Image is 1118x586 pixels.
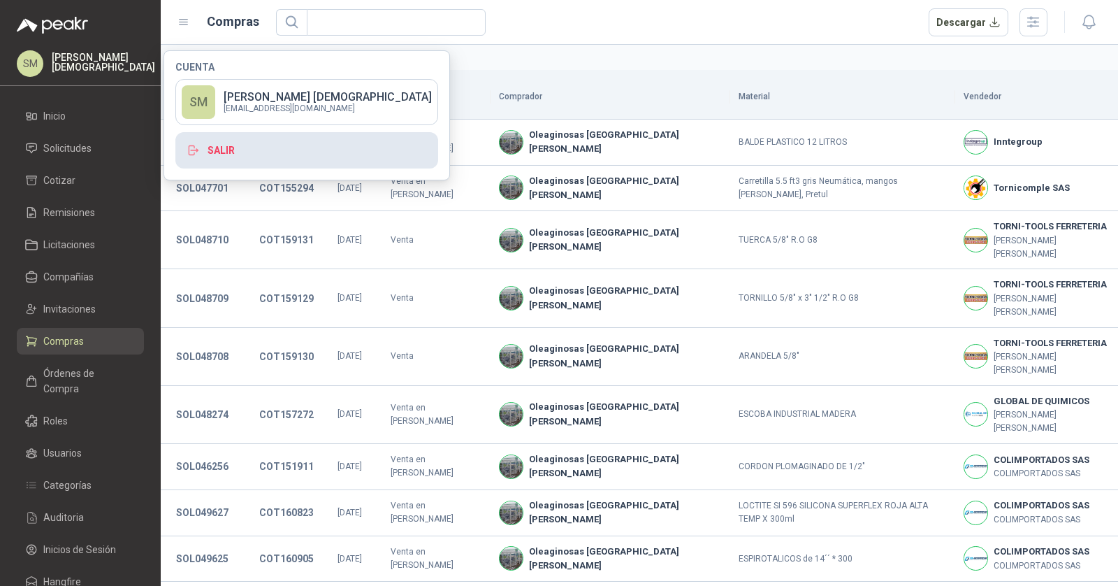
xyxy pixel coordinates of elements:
p: COLIMPORTADOS SAS [994,467,1089,480]
img: Company Logo [964,455,987,478]
p: COLIMPORTADOS SAS [994,513,1089,527]
span: Cotizar [43,173,75,188]
img: Company Logo [500,287,523,310]
span: Órdenes de Compra [43,366,131,396]
p: [PERSON_NAME] [PERSON_NAME] [994,408,1110,435]
button: SOL047701 [169,176,235,201]
td: Venta en [PERSON_NAME] [382,490,491,536]
p: [PERSON_NAME] [DEMOGRAPHIC_DATA] [224,92,432,103]
td: Venta [382,328,491,386]
b: Oleaginosas [GEOGRAPHIC_DATA][PERSON_NAME] [529,226,722,255]
img: Company Logo [500,403,523,426]
button: SOL049625 [169,546,235,571]
h4: Cuenta [175,62,438,72]
h1: Compras [207,12,259,31]
b: Oleaginosas [GEOGRAPHIC_DATA][PERSON_NAME] [529,400,722,429]
span: [DATE] [337,462,362,471]
span: Roles [43,413,68,429]
a: Invitaciones [17,296,144,322]
b: COLIMPORTADOS SAS [994,499,1089,513]
div: SM [17,50,43,77]
a: Auditoria [17,504,144,531]
b: COLIMPORTADOS SAS [994,453,1089,467]
a: Compañías [17,264,144,290]
span: Remisiones [43,205,95,220]
td: Venta en [PERSON_NAME] [382,444,491,490]
td: Venta [382,211,491,269]
td: Venta en [PERSON_NAME] [382,536,491,583]
b: Oleaginosas [GEOGRAPHIC_DATA][PERSON_NAME] [529,128,722,157]
img: Company Logo [964,287,987,310]
td: Venta en [PERSON_NAME] [382,166,491,212]
a: Inicios de Sesión [17,536,144,563]
img: Company Logo [500,176,523,199]
p: [PERSON_NAME] [PERSON_NAME] [994,234,1110,261]
img: Company Logo [964,229,987,252]
th: Material [730,76,955,120]
b: Oleaginosas [GEOGRAPHIC_DATA][PERSON_NAME] [529,499,722,527]
button: Descargar [929,8,1009,36]
b: Oleaginosas [GEOGRAPHIC_DATA][PERSON_NAME] [529,284,722,313]
a: Solicitudes [17,135,144,162]
th: Vendedor [955,76,1118,120]
b: Tornicomple SAS [994,181,1070,195]
img: Company Logo [964,403,987,426]
a: Categorías [17,472,144,499]
span: Auditoria [43,510,84,525]
td: CORDON PLOMAGINADO DE 1/2" [730,444,955,490]
button: COT159131 [252,227,321,252]
a: Roles [17,408,144,434]
span: [DATE] [337,508,362,517]
img: Company Logo [500,455,523,478]
p: [PERSON_NAME] [PERSON_NAME] [994,350,1110,377]
b: GLOBAL DE QUIMICOS [994,394,1110,408]
a: Usuarios [17,440,144,466]
span: Invitaciones [43,301,96,317]
b: TORNI-TOOLS FERRETERIA [994,278,1110,292]
img: Company Logo [964,176,987,199]
span: Compañías [43,269,94,285]
span: Categorías [43,478,92,493]
td: BALDE PLASTICO 12 LITROS [730,120,955,166]
td: Carretilla 5.5 ft3 gris Neumática, mangos [PERSON_NAME], Pretul [730,166,955,212]
span: [DATE] [337,293,362,303]
b: Inntegroup [994,135,1043,149]
span: [DATE] [337,409,362,419]
button: COT159130 [252,344,321,369]
b: TORNI-TOOLS FERRETERIA [994,220,1110,234]
b: Oleaginosas [GEOGRAPHIC_DATA][PERSON_NAME] [529,342,722,371]
th: Comprador [491,76,730,120]
span: Compras [43,334,84,349]
span: Inicios de Sesión [43,542,116,557]
button: SOL049627 [169,500,235,525]
button: COT151911 [252,454,321,479]
img: Company Logo [964,547,987,570]
img: Logo peakr [17,17,88,34]
button: COT159129 [252,286,321,311]
a: Órdenes de Compra [17,360,144,402]
img: Company Logo [500,131,523,154]
p: [EMAIL_ADDRESS][DOMAIN_NAME] [224,104,432,113]
span: [DATE] [337,183,362,193]
button: COT160905 [252,546,321,571]
td: ARANDELA 5/8" [730,328,955,386]
p: [PERSON_NAME] [DEMOGRAPHIC_DATA] [52,52,155,72]
span: [DATE] [337,235,362,245]
a: Inicio [17,103,144,129]
img: Company Logo [500,501,523,524]
p: [PERSON_NAME] [PERSON_NAME] [994,292,1110,319]
button: SOL048708 [169,344,235,369]
button: COT155294 [252,176,321,201]
span: [DATE] [337,554,362,564]
button: COT157272 [252,402,321,427]
p: COLIMPORTADOS SAS [994,559,1089,573]
span: Solicitudes [43,141,92,156]
td: TORNILLO 5/8" x 3" 1/2" R.O G8 [730,269,955,327]
td: ESPIROTALICOS de 14´´ * 300 [730,536,955,583]
b: Oleaginosas [GEOGRAPHIC_DATA][PERSON_NAME] [529,545,722,573]
button: SOL046256 [169,454,235,479]
img: Company Logo [500,547,523,570]
td: Venta [382,269,491,327]
b: Oleaginosas [GEOGRAPHIC_DATA][PERSON_NAME] [529,452,722,481]
a: Compras [17,328,144,355]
